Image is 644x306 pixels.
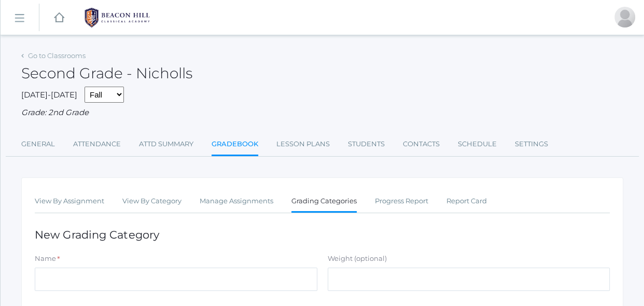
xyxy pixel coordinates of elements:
a: Report Card [446,191,487,212]
a: Contacts [403,134,440,155]
a: Progress Report [375,191,428,212]
a: Gradebook [212,134,258,156]
label: Name [35,254,56,264]
a: Grading Categories [291,191,357,213]
a: Manage Assignments [200,191,273,212]
a: Lesson Plans [276,134,330,155]
img: 1_BHCALogos-05.png [78,5,156,31]
a: Go to Classrooms [28,51,86,60]
a: Settings [515,134,548,155]
div: Grade: 2nd Grade [21,107,623,119]
a: Schedule [458,134,497,155]
a: Attendance [73,134,121,155]
span: [DATE]-[DATE] [21,90,77,100]
div: Sarah Armstrong [614,7,635,27]
h1: New Grading Category [35,229,610,241]
h2: Second Grade - Nicholls [21,65,192,81]
a: View By Assignment [35,191,104,212]
a: Students [348,134,385,155]
a: Attd Summary [139,134,193,155]
label: Weight (optional) [328,254,387,264]
a: View By Category [122,191,181,212]
a: General [21,134,55,155]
